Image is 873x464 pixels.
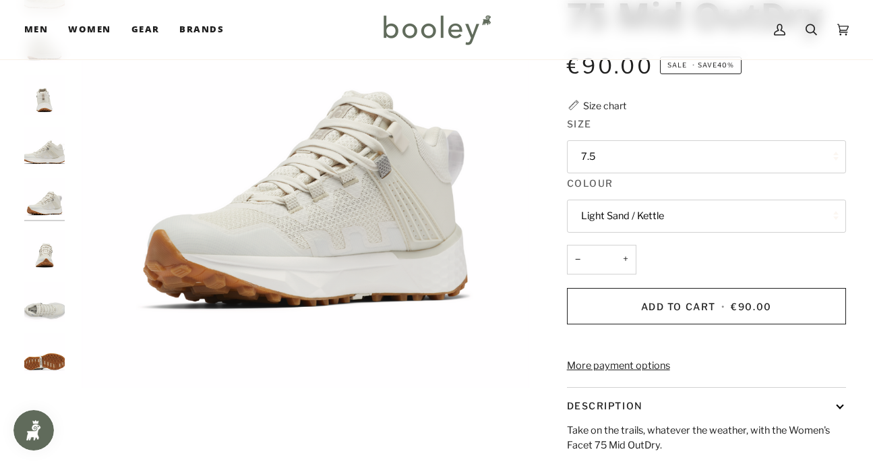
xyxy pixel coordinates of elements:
button: Description [567,388,846,424]
img: Booley [378,10,495,49]
span: Men [24,23,48,36]
span: Save [660,57,742,74]
img: Columbia Women's Facet 75 Mid OutDry Light Sand / Kettle - Booley Galway [24,282,65,322]
span: 40% [717,61,734,69]
span: Size [567,117,592,131]
button: + [615,245,636,275]
a: More payment options [567,359,846,374]
img: Columbia Women's Facet 75 Mid OutDry Light Sand / Kettle - Booley Galway [24,333,65,374]
span: Add to Cart [641,301,716,312]
span: Sale [667,61,687,69]
span: Colour [567,176,613,190]
input: Quantity [567,245,636,275]
button: Add to Cart • €90.00 [567,288,846,324]
span: Gear [131,23,160,36]
iframe: Button to open loyalty program pop-up [13,410,54,451]
button: 7.5 [567,140,846,173]
button: − [567,245,589,275]
span: Women [68,23,111,36]
p: Take on the trails, whatever the weather, with the Women's Facet 75 Mid OutDry. [567,424,846,453]
span: Brands [179,23,224,36]
img: Columbia Women's Facet 75 Mid OutDry Light Sand / Kettle - Booley Galway [24,127,65,167]
img: Columbia Women's Facet 75 Mid OutDry Light Sand / Kettle - Booley Galway [24,75,65,115]
img: Columbia Women's Facet 75 Mid OutDry Light Sand / Kettle - Booley Galway [24,178,65,219]
div: Size chart [583,98,626,113]
span: • [719,301,728,312]
em: • [690,61,698,69]
button: Light Sand / Kettle [567,200,846,233]
img: Columbia Women's Facet 75 Mid OutDry Light Sand / Kettle - Booley Galway [24,230,65,270]
span: €90.00 [567,53,653,79]
span: €90.00 [731,301,771,312]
